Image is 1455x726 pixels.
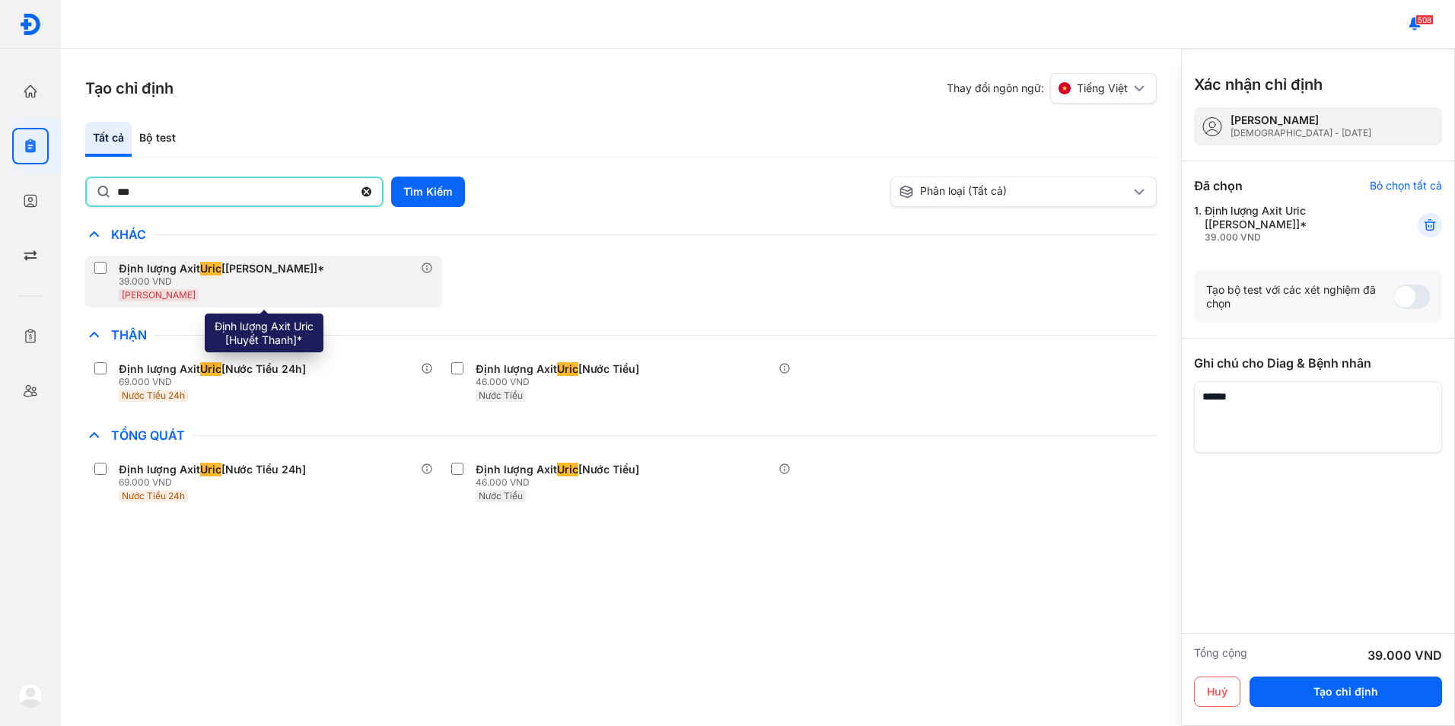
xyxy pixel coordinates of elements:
span: Tiếng Việt [1077,81,1128,95]
span: Khác [103,227,154,242]
button: Huỷ [1194,677,1240,707]
div: 39.000 VND [1205,231,1380,244]
div: Tất cả [85,122,132,157]
div: Định lượng Axit [Nước Tiểu] [476,362,639,376]
span: Nước Tiểu 24h [122,490,185,502]
div: Ghi chú cho Diag & Bệnh nhân [1194,354,1442,372]
div: Thay đổi ngôn ngữ: [947,73,1157,103]
div: 69.000 VND [119,476,312,489]
div: 46.000 VND [476,476,645,489]
span: Uric [200,463,221,476]
div: Tạo bộ test với các xét nghiệm đã chọn [1206,283,1393,310]
span: Nước Tiểu [479,390,523,401]
span: Uric [557,362,578,376]
div: Phân loại (Tất cả) [899,184,1130,199]
div: [PERSON_NAME] [1231,113,1371,127]
img: logo [19,13,42,36]
span: Tổng Quát [103,428,193,443]
span: Nước Tiểu 24h [122,390,185,401]
span: Thận [103,327,154,342]
img: logo [18,683,43,708]
div: Tổng cộng [1194,646,1247,664]
div: Định lượng Axit [[PERSON_NAME]]* [119,262,324,275]
span: [PERSON_NAME] [122,289,196,301]
span: Nước Tiểu [479,490,523,502]
div: Định lượng Axit [Nước Tiểu 24h] [119,463,306,476]
span: 508 [1415,14,1434,25]
div: 39.000 VND [119,275,330,288]
div: 1. [1194,204,1380,244]
div: 46.000 VND [476,376,645,388]
div: Định lượng Axit Uric [[PERSON_NAME]]* [1205,204,1380,244]
div: 39.000 VND [1367,646,1442,664]
div: 69.000 VND [119,376,312,388]
div: Bỏ chọn tất cả [1370,179,1442,193]
span: Uric [557,463,578,476]
span: Uric [200,362,221,376]
div: Định lượng Axit [Nước Tiểu] [476,463,639,476]
button: Tìm Kiếm [391,177,465,207]
button: Tạo chỉ định [1250,677,1442,707]
div: [DEMOGRAPHIC_DATA] - [DATE] [1231,127,1371,139]
h3: Tạo chỉ định [85,78,174,99]
div: Bộ test [132,122,183,157]
div: Đã chọn [1194,177,1243,195]
h3: Xác nhận chỉ định [1194,74,1323,95]
div: Định lượng Axit [Nước Tiểu 24h] [119,362,306,376]
span: Uric [200,262,221,275]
